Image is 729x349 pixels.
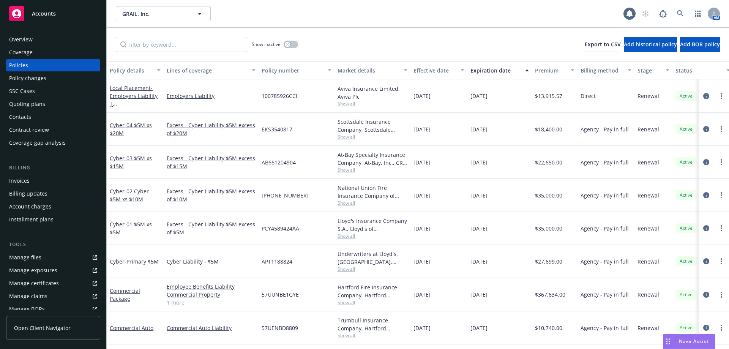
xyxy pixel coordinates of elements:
span: Direct [581,92,596,100]
a: Coverage gap analysis [6,137,100,149]
span: Accounts [32,11,56,17]
span: Show all [338,167,407,173]
a: more [717,158,726,167]
a: Employers Liability [167,92,256,100]
span: Show all [338,200,407,206]
span: - Primary $5M [125,258,159,265]
a: SSC Cases [6,85,100,97]
span: Agency - Pay in full [581,125,629,133]
button: Stage [634,61,672,79]
span: $10,740.00 [535,324,562,332]
a: Manage files [6,251,100,264]
button: Premium [532,61,578,79]
a: Overview [6,33,100,46]
a: Cyber Liability - $5M [167,257,256,265]
a: Invoices [6,175,100,187]
span: Show inactive [252,41,281,47]
a: Policies [6,59,100,71]
span: Show all [338,134,407,140]
div: Tools [6,241,100,248]
span: 57UUNBE1GYE [262,291,299,298]
button: Expiration date [467,61,532,79]
button: Lines of coverage [164,61,259,79]
button: Add BOR policy [680,37,720,52]
span: Renewal [637,324,659,332]
div: Stage [637,66,661,74]
span: Agency - Pay in full [581,224,629,232]
a: more [717,224,726,233]
a: Cyber [110,188,149,203]
span: Show all [338,101,407,107]
a: more [717,290,726,299]
a: Commercial Package [110,287,140,302]
a: Switch app [690,6,705,21]
div: Billing updates [9,188,47,200]
span: [PHONE_NUMBER] [262,191,309,199]
span: - 04 $5M xs $20M [110,122,152,137]
div: Policy changes [9,72,46,84]
span: Agency - Pay in full [581,257,629,265]
input: Filter by keyword... [116,37,247,52]
a: Local Placement [110,84,158,123]
span: Renewal [637,92,659,100]
a: Cyber [110,221,152,236]
a: Excess - Cyber Liability $5M excess of $15M [167,154,256,170]
a: Search [673,6,688,21]
a: Cyber [110,155,152,170]
span: $367,634.00 [535,291,565,298]
a: Commercial Auto Liability [167,324,256,332]
span: - 02 Cyber $5M xs $10M [110,188,149,203]
div: SSC Cases [9,85,35,97]
a: circleInformation [702,158,711,167]
span: Renewal [637,158,659,166]
a: 1 more [167,298,256,306]
div: Premium [535,66,566,74]
a: Excess - Cyber Liability $5M excess of $20M [167,121,256,137]
span: [DATE] [413,324,431,332]
button: Effective date [410,61,467,79]
a: circleInformation [702,92,711,101]
div: Scottsdale Insurance Company, Scottsdale Insurance Company (Nationwide), CRC Group [338,118,407,134]
span: Agency - Pay in full [581,291,629,298]
a: Policy changes [6,72,100,84]
span: Export to CSV [585,41,621,48]
span: AB661204904 [262,158,296,166]
span: APT1188824 [262,257,292,265]
div: Drag to move [663,334,673,349]
div: Manage exposures [9,264,57,276]
span: [DATE] [413,191,431,199]
span: $27,699.00 [535,257,562,265]
span: Active [679,258,694,265]
span: Open Client Navigator [14,324,71,332]
div: At-Bay Specialty Insurance Company, At-Bay, Inc., CRC Group [338,151,407,167]
span: Renewal [637,257,659,265]
span: Nova Assist [679,338,709,344]
span: Add historical policy [624,41,677,48]
a: Contacts [6,111,100,123]
div: Manage files [9,251,41,264]
span: Active [679,93,694,99]
span: [DATE] [470,291,488,298]
a: circleInformation [702,323,711,332]
div: Billing method [581,66,623,74]
span: Active [679,159,694,166]
a: more [717,125,726,134]
span: Show all [338,266,407,272]
span: Show all [338,233,407,239]
a: Manage exposures [6,264,100,276]
div: Market details [338,66,399,74]
span: [DATE] [413,125,431,133]
span: EKS3540817 [262,125,292,133]
span: [DATE] [470,125,488,133]
button: Policy number [259,61,335,79]
div: Aviva Insurance Limited, Aviva Plc [338,85,407,101]
div: Coverage gap analysis [9,137,66,149]
span: PCY4589424AA [262,224,299,232]
span: - Employers Liability | [GEOGRAPHIC_DATA] EL [110,84,158,123]
a: Account charges [6,201,100,213]
span: $18,400.00 [535,125,562,133]
span: [DATE] [413,291,431,298]
a: circleInformation [702,290,711,299]
span: Active [679,126,694,133]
